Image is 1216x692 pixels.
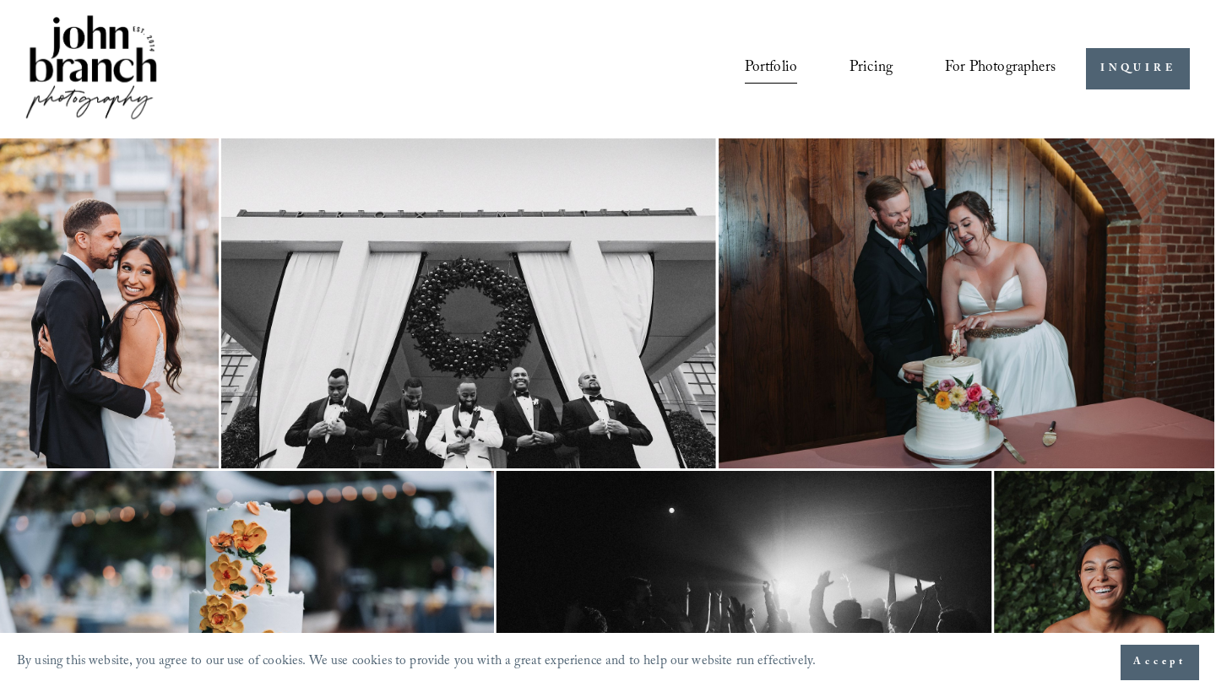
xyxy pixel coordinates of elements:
[17,650,816,676] p: By using this website, you agree to our use of cookies. We use cookies to provide you with a grea...
[221,138,716,468] img: Group of men in tuxedos standing under a large wreath on a building's entrance.
[945,55,1056,84] span: For Photographers
[850,53,893,85] a: Pricing
[23,12,160,126] img: John Branch IV Photography
[745,53,798,85] a: Portfolio
[1086,48,1190,89] a: INQUIRE
[1121,645,1199,680] button: Accept
[1133,654,1186,671] span: Accept
[945,53,1056,85] a: folder dropdown
[719,138,1214,468] img: A couple is playfully cutting their wedding cake. The bride is wearing a white strapless gown, an...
